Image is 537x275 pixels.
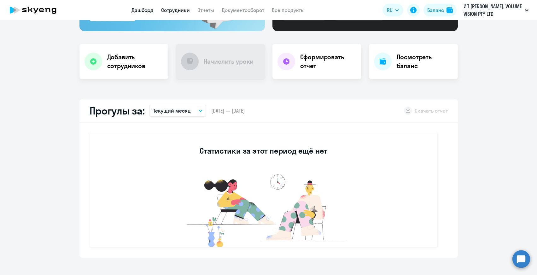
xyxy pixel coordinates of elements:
[204,57,254,66] h4: Начислить уроки
[131,7,154,13] a: Дашборд
[161,7,190,13] a: Сотрудники
[423,4,457,16] button: Балансbalance
[427,6,444,14] div: Баланс
[272,7,305,13] a: Все продукты
[222,7,264,13] a: Документооборот
[149,105,206,117] button: Текущий месяц
[460,3,532,18] button: ИП [PERSON_NAME], VOLUME VISION PTY LTD
[387,6,393,14] span: RU
[300,53,356,70] h4: Сформировать отчет
[447,7,453,13] img: balance
[197,7,214,13] a: Отчеты
[153,107,191,114] p: Текущий месяц
[464,3,522,18] p: ИП [PERSON_NAME], VOLUME VISION PTY LTD
[382,4,403,16] button: RU
[169,171,358,247] img: no-data
[107,53,163,70] h4: Добавить сотрудников
[200,146,327,156] h3: Статистики за этот период ещё нет
[211,107,245,114] span: [DATE] — [DATE]
[90,104,145,117] h2: Прогулы за:
[397,53,453,70] h4: Посмотреть баланс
